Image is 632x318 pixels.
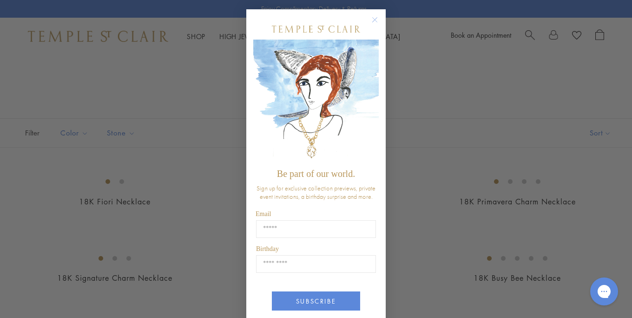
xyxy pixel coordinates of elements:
span: Email [256,210,271,217]
img: Temple St. Clair [272,26,360,33]
input: Email [256,220,376,238]
span: Sign up for exclusive collection previews, private event invitations, a birthday surprise and more. [257,184,375,201]
button: Close dialog [374,19,385,30]
img: c4a9eb12-d91a-4d4a-8ee0-386386f4f338.jpeg [253,40,379,164]
span: Be part of our world. [277,169,355,179]
button: SUBSCRIBE [272,291,360,311]
span: Birthday [256,245,279,252]
iframe: Gorgias live chat messenger [586,274,623,309]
